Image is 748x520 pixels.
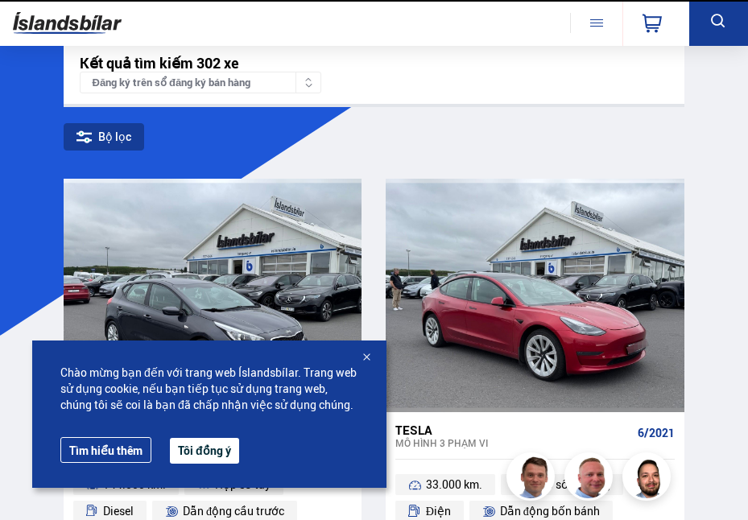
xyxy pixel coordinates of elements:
[13,6,122,40] img: G0Ugv5HjCgRt.svg
[395,423,631,437] div: Tesla
[80,55,668,72] div: Kết quả tìm kiếm 302 xe
[93,76,251,89] font: Đăng ký trên sổ đăng ký bán hàng
[170,438,239,464] button: Tôi đồng ý
[625,455,673,503] img: nhp88E3Fdnt1Opn2.png
[395,437,631,448] div: Mô hình 3 PHẠM VI
[60,365,358,413] span: Chào mừng bạn đến với trang web Íslandsbílar. Trang web sử dụng cookie, nếu bạn tiếp tục sử dụng ...
[638,427,675,440] span: 6/2021
[567,455,615,503] img: siFngHWaQ9KaOqBr.png
[509,455,557,503] img: FbJEzSuNWCJXmdc-.webp
[98,130,131,143] font: Bộ lọc
[60,437,151,463] a: Tìm hiểu thêm
[426,475,482,494] span: 33.000 km.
